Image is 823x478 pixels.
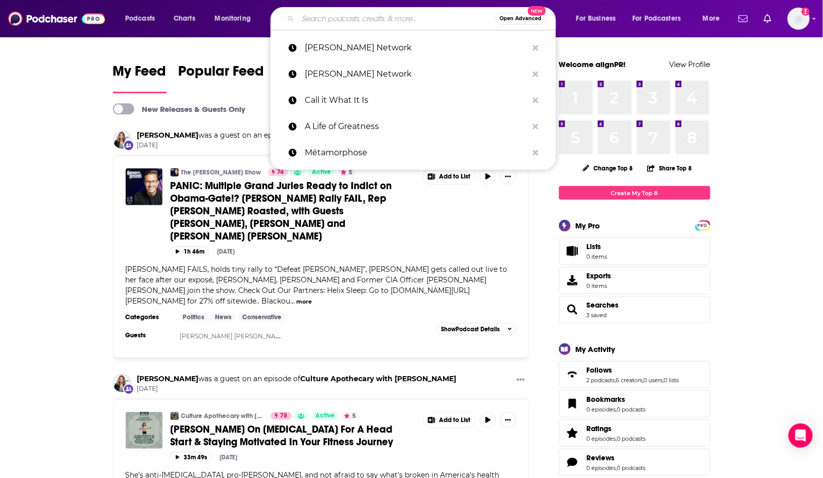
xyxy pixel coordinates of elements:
a: Call it What It Is [270,87,556,113]
img: Podchaser - Follow, Share and Rate Podcasts [8,9,105,28]
a: The [PERSON_NAME] Show [181,168,261,176]
a: 0 podcasts [617,435,646,442]
a: 0 podcasts [617,406,646,413]
a: PANIC: Multiple Grand Juries Ready to Indict on Obama-Gate!? [PERSON_NAME] Rally FAIL, Rep [PERSO... [171,180,416,243]
span: Logged in as alignPR [788,8,810,30]
span: Active [312,167,331,177]
span: Follows [587,366,613,375]
span: [PERSON_NAME] FAILS, holds tiny rally to “Defeat [PERSON_NAME]”, [PERSON_NAME] gets called out li... [126,265,508,306]
a: Popular Feed [179,63,264,93]
span: Popular Feed [179,63,264,86]
a: Active [308,168,335,176]
button: Show More Button [500,168,516,185]
span: Podcasts [125,12,155,26]
a: 0 episodes [587,464,616,471]
span: Bookmarks [587,395,626,404]
a: Follows [563,368,583,382]
span: , [616,435,617,442]
a: Conservative [238,313,286,321]
a: Welcome alignPR! [559,59,626,69]
span: Reviews [559,449,710,476]
a: News [211,313,236,321]
span: Open Advanced [500,16,542,21]
div: New Appearance [123,140,134,151]
p: Dr. Ramani Durvasula Network [305,61,528,87]
span: Searches [559,296,710,323]
span: 78 [281,411,288,421]
a: 3 saved [587,312,607,319]
a: Create My Top 8 [559,186,710,200]
a: [PERSON_NAME] Network [270,61,556,87]
a: Jillian Michaels [137,131,199,140]
a: Culture Apothecary with [PERSON_NAME] [181,412,264,420]
a: Bookmarks [563,397,583,411]
span: Exports [587,271,612,280]
a: 0 lists [664,377,679,384]
span: [DATE] [137,141,401,150]
div: [DATE] [217,248,235,255]
span: PRO [697,222,709,229]
span: PANIC: Multiple Grand Juries Ready to Indict on Obama-Gate!? [PERSON_NAME] Rally FAIL, Rep [PERSO... [171,180,392,243]
a: Culture Apothecary with Alex Clark [301,374,457,383]
button: Show More Button [500,412,516,428]
span: Add to List [440,416,471,424]
img: Jillian Michaels [113,374,131,392]
button: more [296,297,312,306]
button: 5 [341,412,359,420]
span: Active [315,411,335,421]
button: 1h 46m [171,247,209,256]
a: Culture Apothecary with Alex Clark [171,412,179,420]
div: My Activity [576,344,616,354]
a: 0 episodes [587,435,616,442]
button: open menu [569,11,629,27]
p: A Life of Greatness [305,113,528,140]
span: Lists [587,242,608,251]
img: PANIC: Multiple Grand Juries Ready to Indict on Obama-Gate!? Newsom Rally FAIL, Rep Crockett Roas... [126,168,162,205]
h3: was a guest on an episode of [137,131,401,140]
span: Show Podcast Details [442,326,500,333]
span: , [643,377,644,384]
a: New Releases & Guests Only [113,103,246,114]
span: New [528,6,546,16]
a: Jillian Michaels [137,374,199,383]
button: Show More Button [513,374,529,387]
a: The Benny Show [171,168,179,176]
button: Share Top 8 [647,158,692,178]
a: 0 users [644,377,663,384]
a: A Life of Greatness [270,113,556,140]
a: Active [311,412,339,420]
span: 74 [278,167,284,177]
a: 78 [271,412,292,420]
a: 74 [268,168,288,176]
a: Ratings [563,426,583,440]
span: My Feed [113,63,167,86]
div: Search podcasts, credits, & more... [280,7,566,30]
span: Add to List [440,173,471,181]
a: Searches [563,303,583,317]
div: Open Intercom Messenger [789,424,813,448]
button: Open AdvancedNew [496,13,546,25]
a: View Profile [670,59,710,69]
p: Métamorphose [305,140,528,166]
a: Reviews [563,455,583,469]
a: Show notifications dropdown [735,10,752,27]
button: open menu [626,11,696,27]
button: open menu [118,11,168,27]
img: Jillian Michaels On Ozempic For A Head Start & Staying Motivated In Your Fitness Journey [126,412,162,449]
button: 5 [338,168,356,176]
div: My Pro [576,221,600,230]
a: Lists [559,237,710,265]
span: , [663,377,664,384]
span: ... [291,296,295,306]
a: Bookmarks [587,395,646,404]
button: Change Top 8 [577,162,639,174]
a: 6 creators [616,377,643,384]
svg: Add a profile image [802,8,810,16]
a: Charts [167,11,201,27]
span: Bookmarks [559,390,710,417]
span: Monitoring [215,12,251,26]
a: 0 episodes [587,406,616,413]
span: 0 items [587,282,612,289]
